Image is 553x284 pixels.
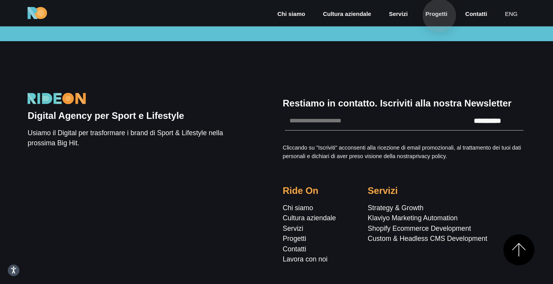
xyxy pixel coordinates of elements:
a: Klaviyo Marketing Automation [368,214,458,222]
a: Servizi [283,225,303,232]
a: Progetti [283,235,307,242]
a: Contatti [283,245,307,253]
a: Custom & Headless CMS Development [368,235,487,242]
p: Usiamo il Digital per trasformare i brand di Sport & Lifestyle nella prossima Big Hit. [28,128,228,148]
a: privacy policy [413,153,446,159]
h5: Restiamo in contatto. Iscriviti alla nostra Newsletter [283,98,525,109]
a: Cultura aziendale [283,214,336,222]
a: Cultura aziendale [322,10,372,19]
a: Strategy & Growth [368,204,424,212]
a: Chi siamo [283,204,313,212]
h5: Ride On [283,185,355,197]
a: Servizi [388,10,408,19]
a: Progetti [425,10,448,19]
a: Chi siamo [277,10,306,19]
p: Cliccando su "Iscriviti" acconsenti alla ricezione di email promozionali, al trattamento dei tuoi... [283,144,525,160]
h5: Servizi [368,185,525,197]
a: Shopify Ecommerce Development [368,225,471,232]
a: Contatti [465,10,488,19]
img: Ride On Agency [28,7,47,19]
h5: Digital Agency per Sport e Lifestyle [28,110,228,122]
a: eng [504,10,518,19]
img: Logo [28,93,86,104]
a: Lavora con noi [283,255,328,263]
